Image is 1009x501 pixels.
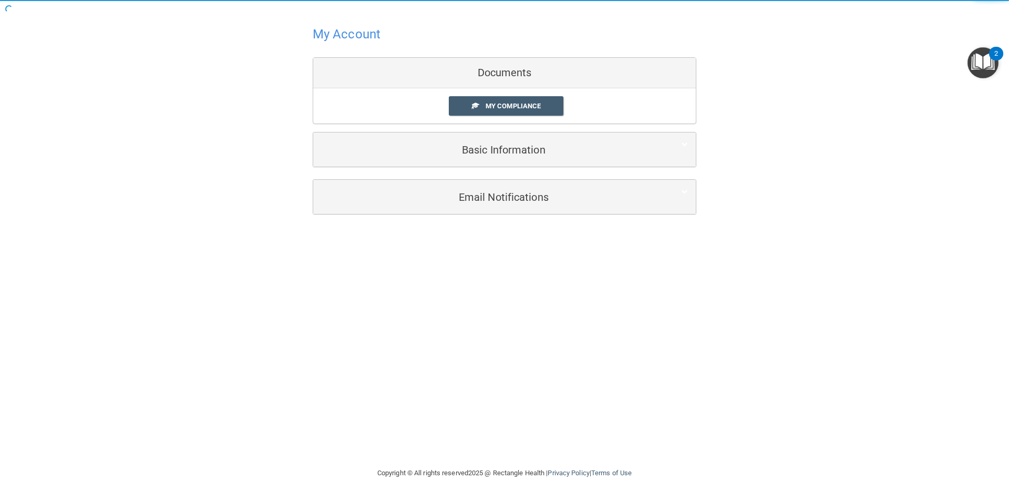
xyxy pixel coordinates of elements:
[321,185,688,209] a: Email Notifications
[313,456,696,490] div: Copyright © All rights reserved 2025 @ Rectangle Health | |
[967,47,998,78] button: Open Resource Center, 2 new notifications
[321,138,688,161] a: Basic Information
[548,469,589,477] a: Privacy Policy
[313,58,696,88] div: Documents
[321,191,656,203] h5: Email Notifications
[321,144,656,156] h5: Basic Information
[994,54,998,67] div: 2
[313,27,380,41] h4: My Account
[486,102,541,110] span: My Compliance
[591,469,632,477] a: Terms of Use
